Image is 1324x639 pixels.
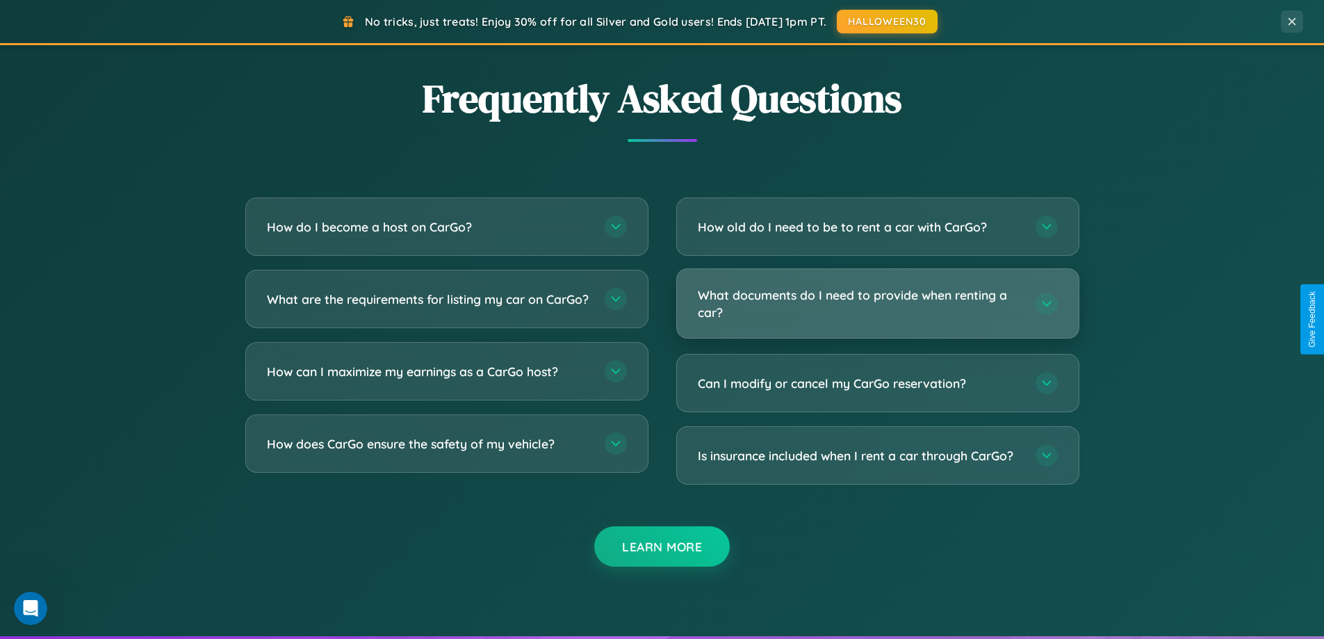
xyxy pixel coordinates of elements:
[698,218,1022,236] h3: How old do I need to be to rent a car with CarGo?
[245,72,1079,125] h2: Frequently Asked Questions
[594,526,730,567] button: Learn More
[365,15,826,29] span: No tricks, just treats! Enjoy 30% off for all Silver and Gold users! Ends [DATE] 1pm PT.
[698,375,1022,392] h3: Can I modify or cancel my CarGo reservation?
[267,363,591,380] h3: How can I maximize my earnings as a CarGo host?
[698,447,1022,464] h3: Is insurance included when I rent a car through CarGo?
[267,291,591,308] h3: What are the requirements for listing my car on CarGo?
[14,592,47,625] iframe: Intercom live chat
[837,10,938,33] button: HALLOWEEN30
[1307,291,1317,348] div: Give Feedback
[698,286,1022,321] h3: What documents do I need to provide when renting a car?
[267,218,591,236] h3: How do I become a host on CarGo?
[267,435,591,453] h3: How does CarGo ensure the safety of my vehicle?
